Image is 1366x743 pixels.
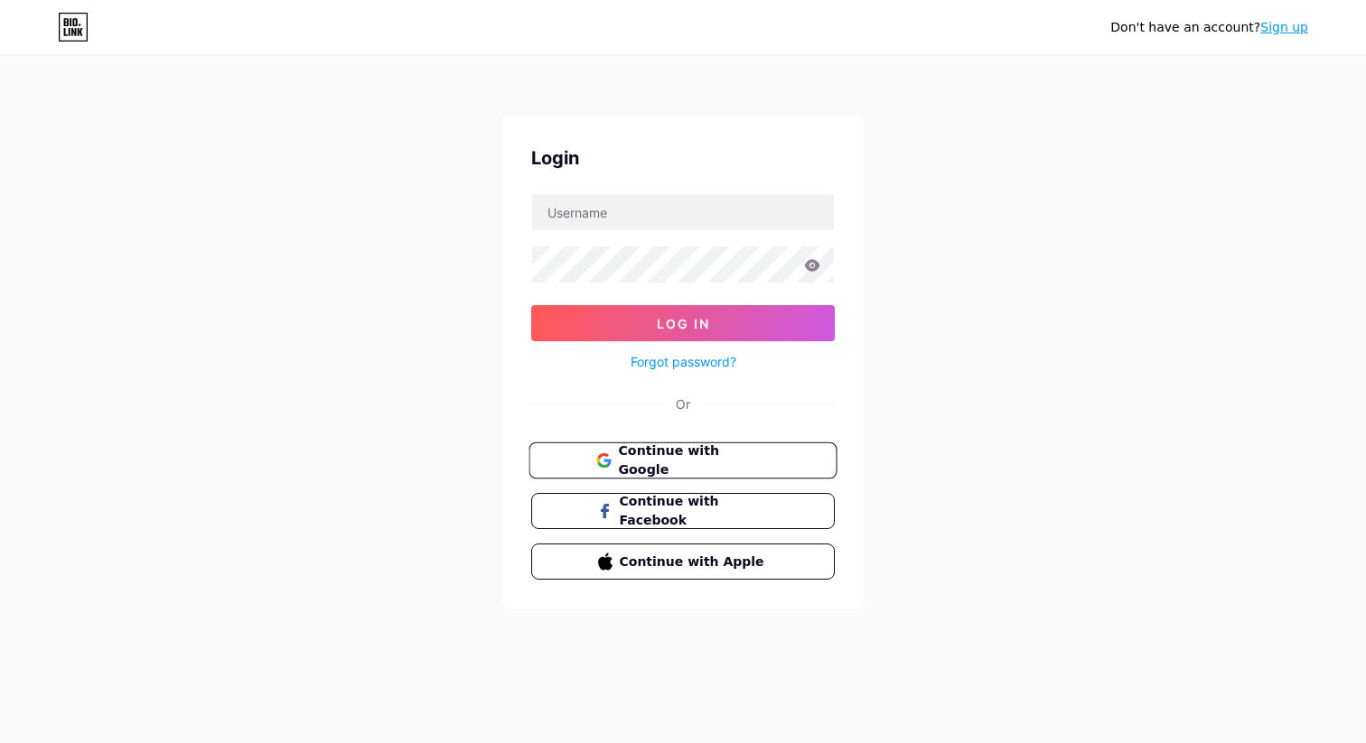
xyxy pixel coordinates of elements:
[618,441,769,480] span: Continue with Google
[531,305,835,341] button: Log In
[531,144,835,172] div: Login
[620,553,769,571] span: Continue with Apple
[531,493,835,529] button: Continue with Facebook
[620,492,769,530] span: Continue with Facebook
[531,543,835,580] button: Continue with Apple
[1110,18,1308,37] div: Don't have an account?
[657,316,710,331] span: Log In
[1260,20,1308,34] a: Sign up
[631,352,736,371] a: Forgot password?
[532,194,834,230] input: Username
[531,442,835,478] a: Continue with Google
[676,395,690,413] div: Or
[529,442,837,479] button: Continue with Google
